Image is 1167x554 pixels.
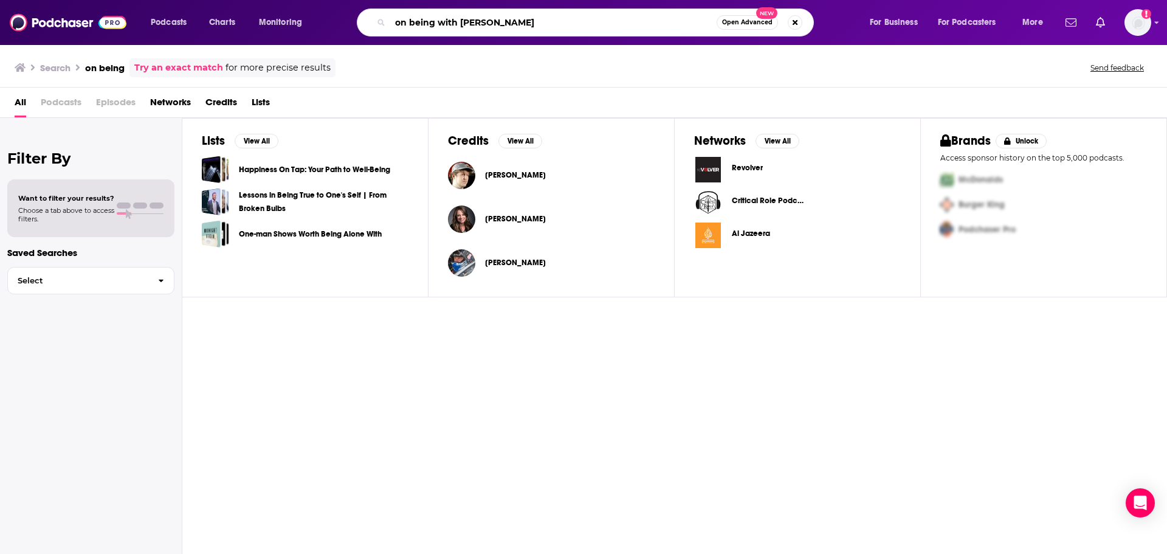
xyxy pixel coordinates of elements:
a: Charts [201,13,243,32]
img: Critical Role Podcast Network logo [694,189,722,216]
span: Charts [209,14,235,31]
button: Chris O'NeillChris O'Neill [448,156,655,195]
img: Don O'Neal [448,249,475,277]
div: Search podcasts, credits, & more... [368,9,825,36]
a: Show notifications dropdown [1091,12,1110,33]
div: Open Intercom Messenger [1126,488,1155,518]
span: [PERSON_NAME] [485,170,546,180]
a: Lessons in Being True to One's Self | From Broken Bulbs [239,189,408,215]
span: Logged in as gbrussel [1124,9,1151,36]
img: Podchaser - Follow, Share and Rate Podcasts [10,11,126,34]
span: Choose a tab above to access filters. [18,206,114,223]
span: Select [8,277,148,285]
h2: Credits [448,133,489,148]
span: For Business [870,14,918,31]
h2: Lists [202,133,225,148]
img: Revolver logo [694,156,722,184]
img: Chris O'Neill [448,162,475,189]
span: New [756,7,778,19]
a: ListsView All [202,133,278,148]
img: Al Jazeera logo [694,221,722,249]
h2: Networks [694,133,746,148]
span: [PERSON_NAME] [485,258,546,268]
span: Podcasts [41,92,81,117]
button: Show profile menu [1124,9,1151,36]
span: Podcasts [151,14,187,31]
a: Revolver logoRevolver [694,156,901,184]
a: Critical Role Podcast Network logoCritical Role Podcast Network [694,189,901,216]
p: Saved Searches [7,247,174,258]
button: Mandy O’NeillMandy O’Neill [448,199,655,238]
button: Don O'NealDon O'Neal [448,243,655,282]
button: Select [7,267,174,294]
span: Podchaser Pro [959,224,1016,235]
button: Open AdvancedNew [717,15,778,30]
h2: Brands [940,133,991,148]
span: Al Jazeera [732,229,770,238]
span: Episodes [96,92,136,117]
img: First Pro Logo [935,167,959,192]
a: Credits [205,92,237,117]
span: More [1022,14,1043,31]
button: open menu [1014,13,1058,32]
h2: Filter By [7,150,174,167]
button: View All [235,134,278,148]
span: For Podcasters [938,14,996,31]
img: Mandy O’Neill [448,206,475,233]
button: open menu [250,13,318,32]
span: McDonalds [959,175,1003,185]
button: open menu [861,13,933,32]
a: Don O'Neal [485,258,546,268]
span: Revolver [732,163,763,173]
span: [PERSON_NAME] [485,214,546,224]
span: Monitoring [259,14,302,31]
span: Critical Role Podcast Network [732,196,841,206]
span: Want to filter your results? [18,194,114,203]
a: Try an exact match [134,61,223,75]
a: Networks [150,92,191,117]
h3: Search [40,62,71,74]
span: for more precise results [225,61,331,75]
button: View All [498,134,542,148]
button: Unlock [996,134,1047,148]
svg: Add a profile image [1141,9,1151,19]
a: Lists [252,92,270,117]
button: Send feedback [1087,63,1148,73]
a: All [15,92,26,117]
a: Show notifications dropdown [1061,12,1081,33]
a: One-man Shows Worth Being Alone With [239,227,382,241]
a: NetworksView All [694,133,799,148]
a: One-man Shows Worth Being Alone With [202,220,229,248]
button: open menu [930,13,1014,32]
button: View All [756,134,799,148]
a: Happiness On Tap: Your Path to Well-Being [239,163,390,176]
a: Mandy O’Neill [485,214,546,224]
h3: on being [85,62,125,74]
a: CreditsView All [448,133,542,148]
img: User Profile [1124,9,1151,36]
a: Lessons in Being True to One's Self | From Broken Bulbs [202,188,229,215]
span: Burger King [959,199,1005,210]
a: Happiness On Tap: Your Path to Well-Being [202,156,229,183]
p: Access sponsor history on the top 5,000 podcasts. [940,153,1147,162]
span: Open Advanced [722,19,773,26]
button: open menu [142,13,202,32]
input: Search podcasts, credits, & more... [390,13,717,32]
img: Second Pro Logo [935,192,959,217]
img: Third Pro Logo [935,217,959,242]
a: Al Jazeera logoAl Jazeera [694,221,901,249]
